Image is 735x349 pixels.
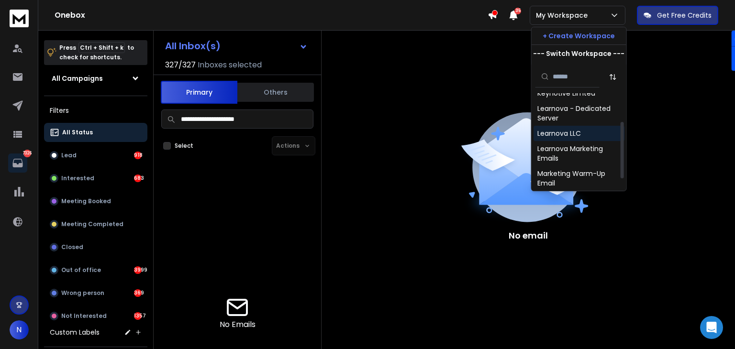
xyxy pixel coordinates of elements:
[78,42,125,53] span: Ctrl + Shift + k
[537,104,621,123] div: Learnova - Dedicated Server
[536,11,591,20] p: My Workspace
[61,197,111,205] p: Meeting Booked
[44,192,147,211] button: Meeting Booked
[700,316,723,339] div: Open Intercom Messenger
[134,152,142,159] div: 918
[533,49,624,58] p: --- Switch Workspace ---
[603,67,623,87] button: Sort by Sort A-Z
[237,82,314,103] button: Others
[61,312,107,320] p: Not Interested
[52,74,103,83] h1: All Campaigns
[61,243,83,251] p: Closed
[637,6,718,25] button: Get Free Credits
[157,36,315,55] button: All Inbox(s)
[61,220,123,228] p: Meeting Completed
[44,123,147,142] button: All Status
[537,129,581,138] div: Learnova LLC
[134,174,142,182] div: 683
[44,306,147,326] button: Not Interested1357
[134,312,142,320] div: 1357
[198,59,262,71] h3: Inboxes selected
[134,266,142,274] div: 3999
[55,10,488,21] h1: Onebox
[514,8,521,14] span: 35
[165,59,196,71] span: 327 / 327
[532,27,626,44] button: + Create Workspace
[44,238,147,257] button: Closed
[175,142,193,150] label: Select
[59,43,134,62] p: Press to check for shortcuts.
[10,320,29,339] button: N
[134,289,142,297] div: 369
[657,11,712,20] p: Get Free Credits
[44,261,147,280] button: Out of office3999
[537,88,595,98] div: Keynotive Limted
[8,153,27,173] a: 7326
[44,215,147,234] button: Meeting Completed
[61,289,104,297] p: Wrong person
[61,152,77,159] p: Lead
[161,81,237,104] button: Primary
[44,104,147,117] h3: Filters
[61,266,101,274] p: Out of office
[44,284,147,303] button: Wrong person369
[10,10,29,27] img: logo
[537,169,621,188] div: Marketing Warm-Up Email
[23,150,31,157] p: 7326
[44,169,147,188] button: Interested683
[220,319,256,330] p: No Emails
[44,69,147,88] button: All Campaigns
[543,31,615,41] p: + Create Workspace
[509,229,548,242] p: No email
[61,174,94,182] p: Interested
[537,144,621,163] div: Learnova Marketing Emails
[165,41,221,51] h1: All Inbox(s)
[50,327,100,337] h3: Custom Labels
[44,146,147,165] button: Lead918
[62,129,93,136] p: All Status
